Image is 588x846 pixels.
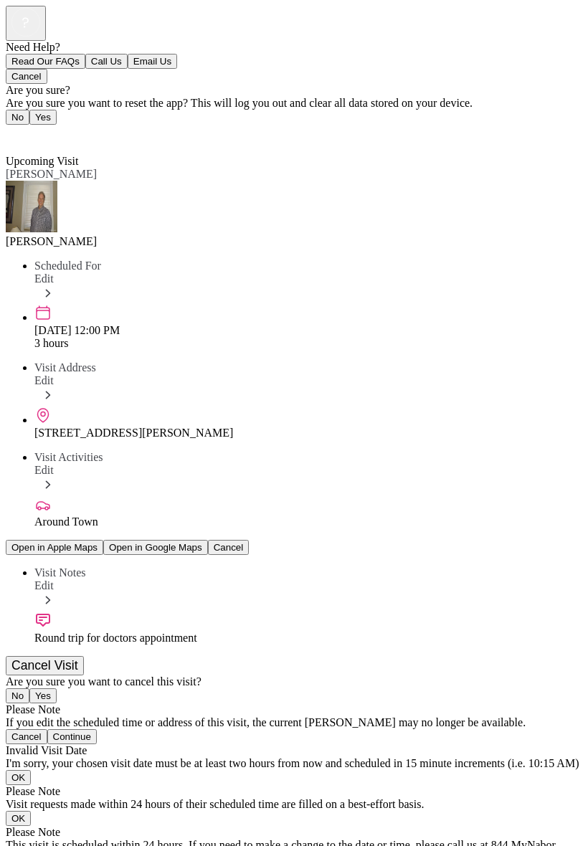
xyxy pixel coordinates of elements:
div: I'm sorry, your chosen visit date must be at least two hours from now and scheduled in 15 minute ... [6,757,582,770]
span: Edit [34,464,54,476]
span: Edit [34,579,54,591]
button: Email Us [128,54,177,69]
button: Cancel [6,729,47,744]
div: Are you sure you want to cancel this visit? [6,675,582,688]
span: Upcoming Visit [6,155,78,167]
button: Cancel [6,69,47,84]
button: OK [6,770,31,785]
button: OK [6,811,31,826]
button: Read Our FAQs [6,54,85,69]
div: If you edit the scheduled time or address of this visit, the current [PERSON_NAME] may no longer ... [6,716,582,729]
span: [PERSON_NAME] [6,168,97,180]
span: Edit [34,272,54,285]
button: No [6,110,29,125]
div: 3 hours [34,337,582,350]
span: Back [14,129,38,141]
div: Are you sure? [6,84,582,97]
button: Open in Google Maps [103,540,208,555]
span: Visit Notes [34,566,85,579]
div: Round trip for doctors appointment [34,632,582,645]
div: Please Note [6,826,582,839]
div: [DATE] 12:00 PM [34,324,582,337]
span: Visit Activities [34,451,103,463]
div: Visit requests made within 24 hours of their scheduled time are filled on a best-effort basis. [6,798,582,811]
img: avatar [6,181,57,232]
button: Continue [47,729,97,744]
button: Open in Apple Maps [6,540,103,555]
button: Yes [29,110,57,125]
div: Invalid Visit Date [6,744,582,757]
span: Scheduled For [34,260,101,272]
div: Please Note [6,703,582,716]
button: No [6,688,29,703]
div: Please Note [6,785,582,798]
div: Need Help? [6,41,582,54]
span: Edit [34,374,54,386]
span: Visit Address [34,361,96,374]
a: Back [6,129,38,141]
button: Call Us [85,54,128,69]
button: Cancel [208,540,250,555]
button: Yes [29,688,57,703]
button: Cancel Visit [6,656,84,675]
div: [STREET_ADDRESS][PERSON_NAME] [34,427,582,439]
div: Around Town [34,515,582,528]
div: Are you sure you want to reset the app? This will log you out and clear all data stored on your d... [6,97,582,110]
div: [PERSON_NAME] [6,235,582,248]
